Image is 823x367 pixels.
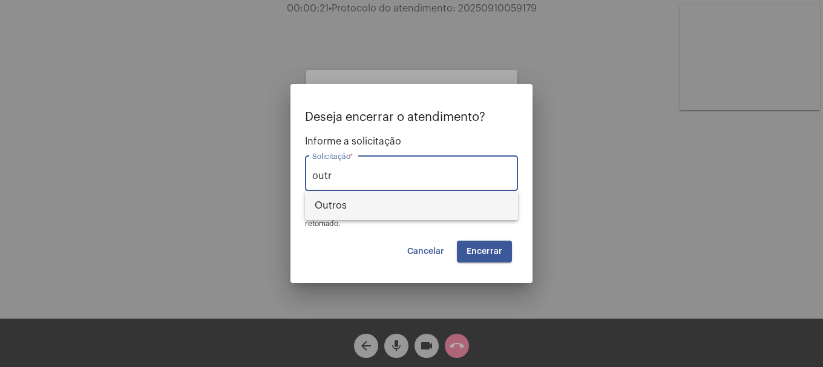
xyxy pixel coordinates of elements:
[457,241,512,262] button: Encerrar
[305,209,502,227] span: OBS: O atendimento depois de encerrado não poderá ser retomado.
[315,191,508,220] span: Outros
[305,136,518,147] span: Informe a solicitação
[407,247,444,256] span: Cancelar
[398,241,454,262] button: Cancelar
[305,111,518,124] p: Deseja encerrar o atendimento?
[312,171,511,181] input: Buscar solicitação
[467,247,502,256] span: Encerrar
